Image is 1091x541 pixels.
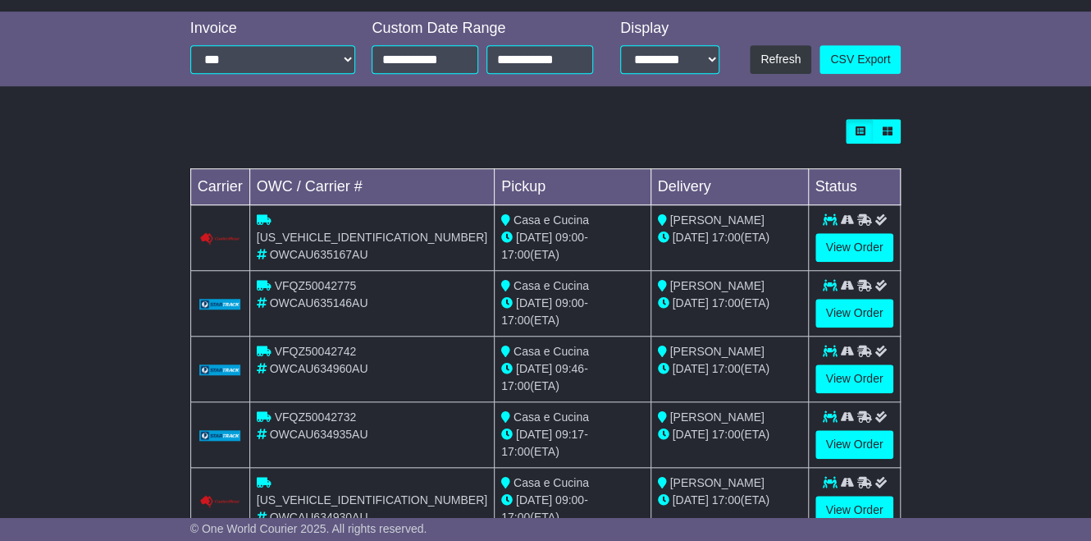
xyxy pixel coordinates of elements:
[270,362,368,375] span: OWCAU634960AU
[516,296,552,309] span: [DATE]
[514,213,589,227] span: Casa e Cucina
[257,231,487,244] span: [US_VEHICLE_IDENTIFICATION_NUMBER]
[555,493,584,507] span: 09:00
[501,229,644,264] div: - (ETA)
[815,430,894,459] a: View Order
[672,296,708,309] span: [DATE]
[514,345,589,358] span: Casa e Cucina
[516,231,552,244] span: [DATE]
[819,45,901,74] a: CSV Export
[658,229,801,246] div: (ETA)
[672,493,708,507] span: [DATE]
[199,495,240,508] img: Couriers_Please.png
[711,296,740,309] span: 17:00
[658,426,801,443] div: (ETA)
[501,445,530,458] span: 17:00
[501,360,644,395] div: - (ETA)
[249,169,494,205] td: OWC / Carrier #
[257,493,487,507] span: [US_VEHICLE_IDENTIFICATION_NUMBER]
[495,169,651,205] td: Pickup
[650,169,808,205] td: Delivery
[501,295,644,329] div: - (ETA)
[669,476,764,489] span: [PERSON_NAME]
[199,232,240,245] img: Couriers_Please.png
[190,169,249,205] td: Carrier
[711,493,740,507] span: 17:00
[808,169,901,205] td: Status
[658,360,801,378] div: (ETA)
[669,410,764,424] span: [PERSON_NAME]
[501,426,644,461] div: - (ETA)
[815,233,894,262] a: View Order
[275,345,357,358] span: VFQZ50042742
[270,248,368,261] span: OWCAU635167AU
[672,428,708,441] span: [DATE]
[199,430,240,441] img: GetCarrierServiceLogo
[555,362,584,375] span: 09:46
[669,213,764,227] span: [PERSON_NAME]
[711,231,740,244] span: 17:00
[199,364,240,375] img: GetCarrierServiceLogo
[555,231,584,244] span: 09:00
[750,45,811,74] button: Refresh
[672,231,708,244] span: [DATE]
[190,522,427,535] span: © One World Courier 2025. All rights reserved.
[501,492,644,526] div: - (ETA)
[815,364,894,393] a: View Order
[199,299,240,309] img: GetCarrierServiceLogo
[516,362,552,375] span: [DATE]
[270,428,368,441] span: OWCAU634935AU
[270,296,368,309] span: OWCAU635146AU
[372,20,598,38] div: Custom Date Range
[514,279,589,292] span: Casa e Cucina
[658,492,801,509] div: (ETA)
[501,248,530,261] span: 17:00
[672,362,708,375] span: [DATE]
[669,345,764,358] span: [PERSON_NAME]
[501,379,530,392] span: 17:00
[275,279,357,292] span: VFQZ50042775
[555,428,584,441] span: 09:17
[711,428,740,441] span: 17:00
[711,362,740,375] span: 17:00
[669,279,764,292] span: [PERSON_NAME]
[516,493,552,507] span: [DATE]
[501,314,530,327] span: 17:00
[815,299,894,328] a: View Order
[620,20,719,38] div: Display
[514,410,589,424] span: Casa e Cucina
[516,428,552,441] span: [DATE]
[555,296,584,309] span: 09:00
[270,511,368,524] span: OWCAU634930AU
[514,476,589,489] span: Casa e Cucina
[815,496,894,525] a: View Order
[275,410,357,424] span: VFQZ50042732
[658,295,801,312] div: (ETA)
[501,511,530,524] span: 17:00
[190,20,356,38] div: Invoice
